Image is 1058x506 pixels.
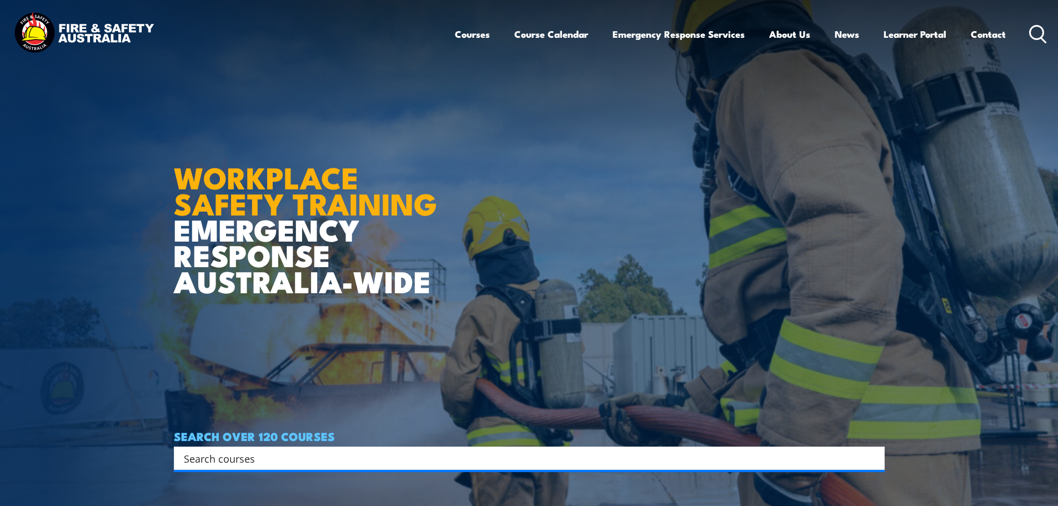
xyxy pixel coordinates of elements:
[613,19,745,49] a: Emergency Response Services
[455,19,490,49] a: Courses
[514,19,588,49] a: Course Calendar
[174,430,885,442] h4: SEARCH OVER 120 COURSES
[184,450,860,467] input: Search input
[865,450,881,466] button: Search magnifier button
[174,136,445,294] h1: EMERGENCY RESPONSE AUSTRALIA-WIDE
[971,19,1006,49] a: Contact
[884,19,946,49] a: Learner Portal
[835,19,859,49] a: News
[769,19,810,49] a: About Us
[186,450,863,466] form: Search form
[174,153,437,226] strong: WORKPLACE SAFETY TRAINING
